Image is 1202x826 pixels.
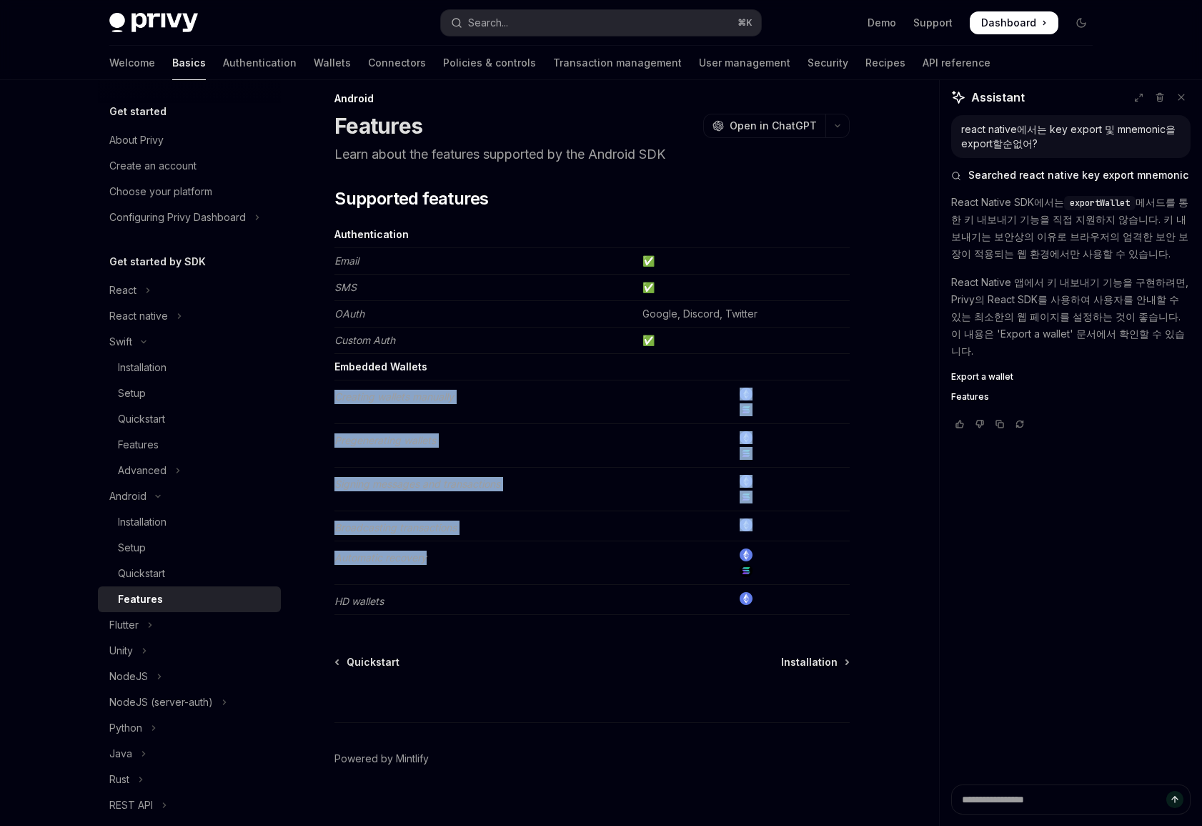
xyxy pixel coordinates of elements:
[991,417,1008,431] button: Copy chat response
[637,248,850,275] td: ✅
[971,89,1025,106] span: Assistant
[981,16,1036,30] span: Dashboard
[109,719,142,737] div: Python
[1011,417,1028,431] button: Reload last chat
[118,462,167,479] div: Advanced
[334,281,357,293] em: SMS
[1166,791,1183,808] button: Send message
[109,488,146,505] div: Android
[109,797,153,814] div: REST API
[637,328,850,354] td: ✅
[334,113,422,139] h1: Features
[970,11,1058,34] a: Dashboard
[98,792,281,818] button: Toggle REST API section
[971,417,988,431] button: Vote that response was not good
[781,655,838,669] span: Installation
[443,46,536,80] a: Policies & controls
[109,333,132,350] div: Swift
[334,92,850,106] div: Android
[109,694,213,711] div: NodeJS (server-auth)
[334,478,500,490] em: Signing messages and transactions
[98,380,281,406] a: Setup
[109,157,197,174] div: Create an account
[336,655,399,669] a: Quickstart
[699,46,790,80] a: User management
[109,209,246,226] div: Configuring Privy Dashboard
[334,434,436,446] em: Pregenerating wallets
[98,127,281,153] a: About Privy
[98,303,281,329] button: Toggle React native section
[98,561,281,586] a: Quickstart
[740,564,753,577] img: solana.png
[98,329,281,355] button: Toggle Swift section
[1070,197,1130,209] span: exportWallet
[98,277,281,303] button: Toggle React section
[951,371,1013,383] span: Export a wallet
[118,410,165,428] div: Quickstart
[368,46,426,80] a: Connectors
[118,359,167,376] div: Installation
[334,187,488,210] span: Supported features
[98,638,281,664] button: Toggle Unity section
[740,431,753,444] img: ethereum.png
[730,119,817,133] span: Open in ChatGPT
[118,436,159,453] div: Features
[868,16,896,30] a: Demo
[98,483,281,509] button: Toggle Android section
[98,689,281,715] button: Toggle NodeJS (server-auth) section
[109,132,164,149] div: About Privy
[781,655,848,669] a: Installation
[334,595,384,607] em: HD wallets
[98,586,281,612] a: Features
[334,334,395,346] em: Custom Auth
[740,549,753,561] img: ethereum.png
[98,406,281,432] a: Quickstart
[98,664,281,689] button: Toggle NodeJS section
[740,592,753,605] img: ethereum.png
[961,122,1181,151] div: react native에서는 key export 및 mnemonic을 export할순없어?
[347,655,399,669] span: Quickstart
[98,767,281,792] button: Toggle Rust section
[109,103,167,120] h5: Get started
[98,612,281,638] button: Toggle Flutter section
[951,391,989,403] span: Features
[951,417,968,431] button: Vote that response was good
[334,360,427,373] strong: Embedded Wallets
[637,301,850,328] td: Google, Discord, Twitter
[703,114,825,138] button: Open in ChatGPT
[98,432,281,458] a: Features
[98,153,281,179] a: Create an account
[334,144,850,164] p: Learn about the features supported by the Android SDK
[951,391,1191,403] a: Features
[334,228,409,240] strong: Authentication
[951,168,1191,182] button: Searched react native key export mnemonic
[118,385,146,402] div: Setup
[109,668,148,685] div: NodeJS
[109,253,206,270] h5: Get started by SDK
[109,13,198,33] img: dark logo
[740,388,753,400] img: ethereum.png
[951,274,1191,360] p: React Native 앱에서 키 내보내기 기능을 구현하려면, Privy의 React SDK를 사용하여 사용자를 안내할 수 있는 최소한의 웹 페이지를 설정하는 것이 좋습니다....
[109,616,139,634] div: Flutter
[865,46,905,80] a: Recipes
[98,179,281,205] a: Choose your platform
[808,46,848,80] a: Security
[923,46,990,80] a: API reference
[334,752,429,766] a: Powered by Mintlify
[98,741,281,767] button: Toggle Java section
[334,521,457,534] em: Broadcasting transactions
[951,371,1191,383] a: Export a wallet
[740,403,753,416] img: solana.png
[98,509,281,535] a: Installation
[553,46,682,80] a: Transaction management
[118,513,167,531] div: Installation
[109,745,132,762] div: Java
[968,168,1188,182] span: Searched react native key export mnemonic
[637,275,850,301] td: ✅
[109,771,129,788] div: Rust
[223,46,297,80] a: Authentication
[740,518,753,531] img: ethereum.png
[1070,11,1093,34] button: Toggle dark mode
[441,10,761,36] button: Open search
[740,447,753,460] img: solana.png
